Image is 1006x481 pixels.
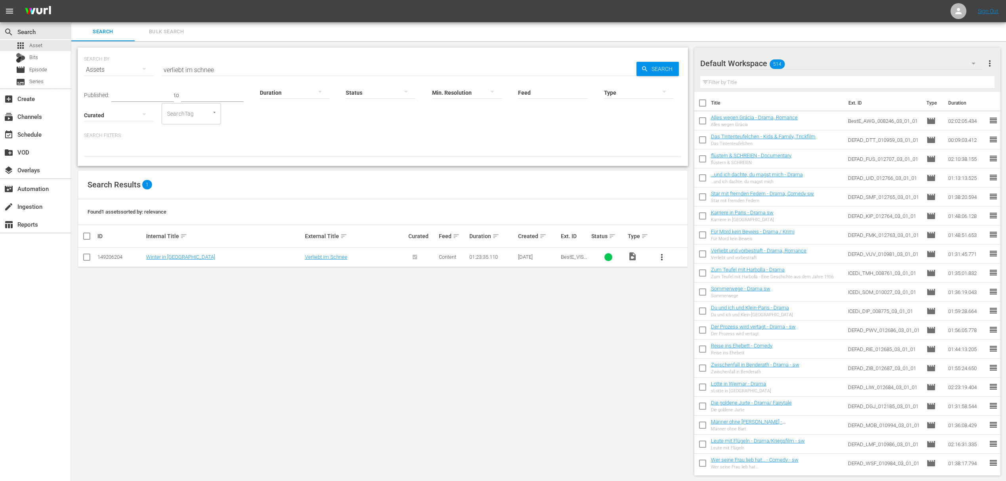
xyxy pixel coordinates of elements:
span: more_vert [657,252,667,262]
span: reorder [989,439,998,449]
a: Sommerwege - Drama sw [711,286,770,292]
span: reorder [989,173,998,182]
span: Overlays [4,166,13,175]
span: 1 [142,180,152,189]
span: reorder [989,287,998,296]
div: Der Prozess wird vertagt [711,331,796,336]
span: VOD [4,148,13,157]
div: Duration [469,231,516,241]
td: 00:09:03.412 [945,130,989,149]
span: reorder [989,420,998,429]
span: sort [641,233,648,240]
td: DEFAD_VUV_010981_03_01_01 [845,244,924,263]
a: Winter in [GEOGRAPHIC_DATA] [146,254,215,260]
td: DEFAD_DGJ_012185_03_01_01 [845,397,924,416]
span: Search [76,27,130,36]
span: Episode [926,249,936,259]
div: Status [591,231,625,241]
a: Alles wegen Grácia - Drama, Romance [711,115,798,120]
td: 02:23:19.404 [945,378,989,397]
span: Reports [4,220,13,229]
th: Title [711,92,844,114]
div: …und ich dachte, du magst mich [711,179,803,184]
span: reorder [989,306,998,315]
span: reorder [989,458,998,468]
p: Search Filters: [84,132,682,139]
td: DEFAD_WSF_010984_03_01_01 [845,454,924,473]
div: 149206204 [97,254,144,260]
span: Episode [926,287,936,297]
span: Episode [926,458,936,468]
span: sort [609,233,616,240]
span: Automation [4,184,13,194]
td: 01:31:58.544 [945,397,989,416]
span: Episode [926,439,936,449]
div: 01:23:35.110 [469,254,516,260]
td: DEFAD_SMF_012765_03_01_01 [845,187,924,206]
span: reorder [989,401,998,410]
span: Published: [84,92,109,98]
span: sort [180,233,187,240]
span: Asset [29,42,42,50]
td: DEFAD_UID_012766_03_01_01 [845,168,924,187]
div: Karriere in [GEOGRAPHIC_DATA] [711,217,774,222]
span: Search Results [88,180,141,189]
div: Type [628,231,650,241]
div: Curated [408,233,436,239]
td: 01:48:06.128 [945,206,989,225]
div: Männer ohne Bart [711,426,841,431]
span: Episode [926,363,936,373]
td: 02:16:31.335 [945,435,989,454]
span: Create [4,94,13,104]
td: 01:59:28.664 [945,302,989,321]
span: Content [439,254,456,260]
div: Star mit fremden Federn [711,198,814,203]
th: Ext. ID [844,92,922,114]
a: flüstern & SCHREIEN - Documentary [711,153,791,158]
div: ID [97,233,144,239]
a: Das Tintenteufelchen - Kids & Family, Trickfilm [711,134,815,139]
td: 01:48:51.653 [945,225,989,244]
span: Search [4,27,13,37]
div: Die goldene Jurte [711,407,792,412]
td: DEFAD_MOB_010994_03_01_01 [845,416,924,435]
div: Das Tintenteufelchen [711,141,815,146]
span: Schedule [4,130,13,139]
div: Ext. ID [561,233,589,239]
span: Episode [926,420,936,430]
a: …und ich dachte, du magst mich - Drama [711,172,803,178]
span: reorder [989,382,998,391]
div: sLotte in [GEOGRAPHIC_DATA] [711,388,771,393]
span: Episode [29,66,47,74]
span: sort [340,233,347,240]
a: Star mit fremden Federn - Drama, Comedy sw [711,191,814,197]
div: Du und ich und Klein-[GEOGRAPHIC_DATA] [711,312,793,317]
span: Video [628,252,637,261]
div: Leute mit Flügeln [711,445,805,450]
span: Episode [926,268,936,278]
span: reorder [989,363,998,372]
span: Asset [16,41,25,50]
td: DEFAD_KIP_012764_03_01_01 [845,206,924,225]
a: Zum Teufel mit Harbolla - Drama [711,267,785,273]
span: menu [5,6,14,16]
span: Episode [926,401,936,411]
span: Bulk Search [139,27,193,36]
td: 01:35:01.832 [945,263,989,282]
div: Wer seine Frau lieb hat… [711,464,798,470]
span: Episode [926,325,936,335]
td: 01:36:19.043 [945,282,989,302]
td: 01:36:08.429 [945,416,989,435]
div: flüstern & SCHREIEN [711,160,791,165]
span: Channels [4,112,13,122]
td: 01:44:13.205 [945,340,989,359]
span: reorder [989,192,998,201]
a: Leute mit Flügeln - Drama/Kriegsfilm - sw [711,438,805,444]
span: Episode [926,211,936,221]
td: ICEDi_TMH_008761_03_01_01 [845,263,924,282]
span: 514 [770,56,785,73]
a: Wer seine Frau lieb hat… - Comedy - sw [711,457,798,463]
span: reorder [989,230,998,239]
span: Episode [926,192,936,202]
span: sort [492,233,499,240]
